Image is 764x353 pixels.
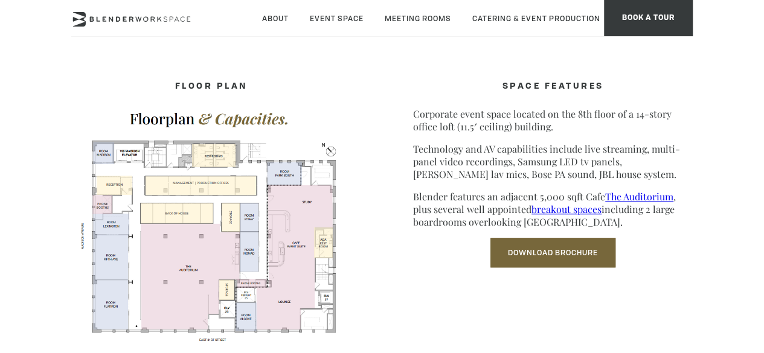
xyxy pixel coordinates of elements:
[71,102,351,345] img: FLOORPLAN-Screenshot-2025.png
[413,142,693,180] p: Technology and AV capabilities include live streaming, multi-panel video recordings, Samsung LED ...
[413,75,693,98] h4: SPACE FEATURES
[71,75,351,98] h4: FLOOR PLAN
[413,107,693,133] p: Corporate event space located on the 8th floor of a 14-story office loft (11.5′ ceiling) building.
[413,190,693,228] p: Blender features an adjacent 5,000 sqft Cafe , plus several well appointed including 2 large boar...
[531,203,602,215] a: breakout spaces
[490,238,615,267] a: Download Brochure
[605,190,673,203] a: The Auditorium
